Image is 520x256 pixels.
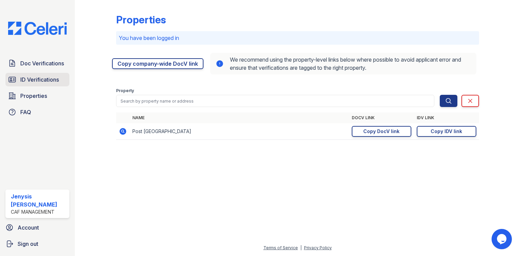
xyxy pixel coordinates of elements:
a: Privacy Policy [304,245,332,250]
a: Copy DocV link [352,126,411,137]
a: Copy company-wide DocV link [112,58,203,69]
th: IDV Link [414,112,479,123]
th: Name [130,112,349,123]
span: Sign out [18,240,38,248]
div: Jenysis [PERSON_NAME] [11,192,67,209]
div: | [300,245,302,250]
span: FAQ [20,108,31,116]
a: Terms of Service [263,245,298,250]
a: Doc Verifications [5,57,69,70]
span: Properties [20,92,47,100]
span: Account [18,223,39,232]
div: Copy IDV link [431,128,462,135]
div: CAF Management [11,209,67,215]
span: Doc Verifications [20,59,64,67]
iframe: chat widget [492,229,513,249]
div: Copy DocV link [363,128,399,135]
a: Properties [5,89,69,103]
a: Copy IDV link [417,126,476,137]
td: Post [GEOGRAPHIC_DATA] [130,123,349,140]
a: FAQ [5,105,69,119]
a: ID Verifications [5,73,69,86]
a: Sign out [3,237,72,251]
input: Search by property name or address [116,95,434,107]
th: DocV Link [349,112,414,123]
span: ID Verifications [20,76,59,84]
p: You have been logged in [119,34,476,42]
div: Properties [116,14,166,26]
label: Property [116,88,134,93]
a: Account [3,221,72,234]
img: CE_Logo_Blue-a8612792a0a2168367f1c8372b55b34899dd931a85d93a1a3d3e32e68fde9ad4.png [3,22,72,35]
div: We recommend using the property-level links below where possible to avoid applicant error and ens... [210,53,476,74]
